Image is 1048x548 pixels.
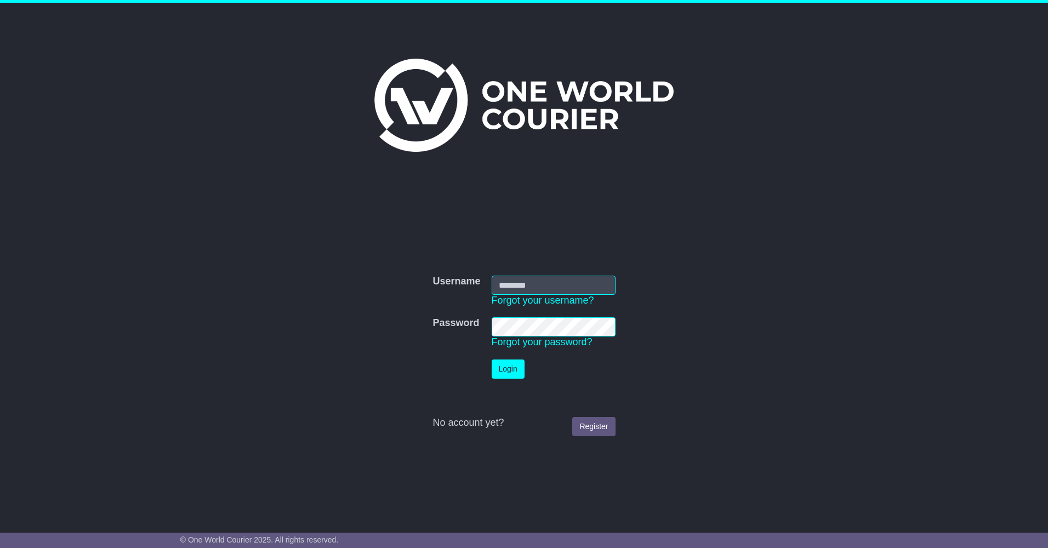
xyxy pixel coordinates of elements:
label: Password [432,317,479,329]
div: No account yet? [432,417,615,429]
a: Forgot your username? [492,295,594,306]
label: Username [432,276,480,288]
a: Forgot your password? [492,336,593,347]
img: One World [374,59,674,152]
a: Register [572,417,615,436]
button: Login [492,359,525,379]
span: © One World Courier 2025. All rights reserved. [180,535,339,544]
